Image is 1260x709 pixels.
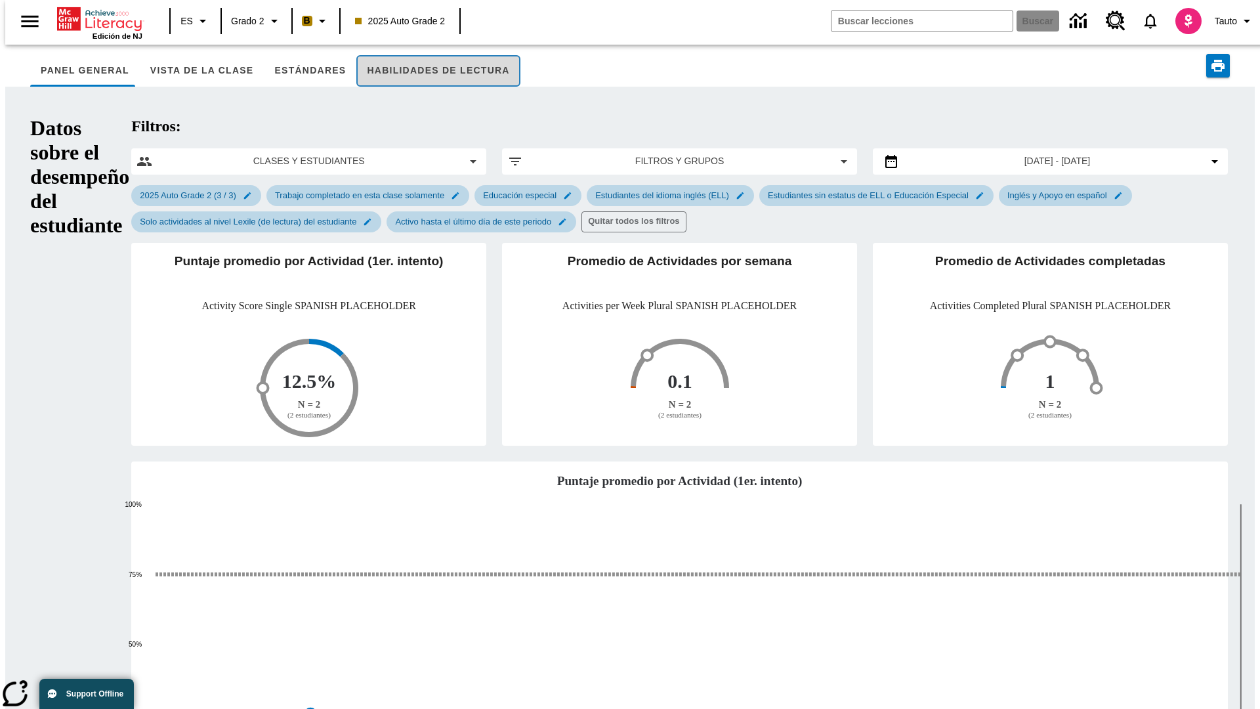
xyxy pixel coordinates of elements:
[1167,4,1209,38] button: Escoja un nuevo avatar
[759,185,994,206] div: Editar Seleccionado filtro de Estudiantes sin estatus de ELL o Educación Especial elemento de sub...
[125,501,142,508] text: 100%
[1078,350,1088,360] circle: Hito 3, 60 actividades
[1091,383,1102,393] circle: Hito 4, 80 actividades
[287,411,331,419] text: (2 estudiantes)
[142,472,1217,491] h2: Puntaje promedio por Actividad (1er. intento)
[39,679,134,709] button: Support Offline
[1206,54,1230,77] button: Imprimir
[132,217,364,226] span: Solo actividades al nivel Lexile (de lectura) del estudiante
[66,689,123,698] span: Support Offline
[642,350,652,360] circle: Hito 1, 2 promedio de actividades por semana
[474,185,581,206] div: Editar Seleccionado filtro de Educación especial elemento de submenú
[264,55,356,87] button: Estándares
[831,11,1013,32] input: Buscar campo
[57,5,142,40] div: Portada
[131,185,261,206] div: Editar Seleccionado filtro de 2025 Auto Grade 2 (3 / 3) elemento de submenú
[1024,154,1091,168] span: [DATE] - [DATE]
[132,190,244,200] span: 2025 Auto Grade 2 (3 / 3)
[30,55,140,87] button: Panel general
[131,211,381,232] div: Editar Seleccionado filtro de Solo actividades al nivel Lexile (de lectura) del estudiante elemen...
[93,32,142,40] span: Edición de NJ
[129,641,142,649] text: 50%
[201,300,416,312] p: Activity Score Single SPANISH PLACEHOLDER
[282,370,336,392] text: 12.5%
[1028,411,1072,419] text: (2 estudiantes)
[513,253,847,279] h2: Promedio de Actividades por semana
[667,370,692,392] text: 0.1
[1098,3,1133,39] a: Centro de recursos, Se abrirá en una pestaña nueva.
[175,9,217,33] button: Lenguaje: ES, Selecciona un idioma
[129,571,142,578] text: 75%
[231,14,264,28] span: Grado 2
[507,154,852,169] button: Aplicar filtros opción del menú
[136,154,481,169] button: Seleccione las clases y los estudiantes opción del menú
[1045,336,1055,347] circle: Hito 2, 40 actividades
[1045,370,1055,392] text: 1
[1062,3,1098,39] a: Centro de información
[1209,9,1260,33] button: Perfil/Configuración
[878,154,1223,169] button: Seleccione el intervalo de fechas opción del menú
[387,217,559,226] span: Activo hasta el último día de este periodo
[142,253,476,279] h2: Puntaje promedio por Actividad (1er. intento)
[668,399,690,410] text: N = 2
[297,399,320,410] text: N = 2
[10,2,49,41] button: Abrir el menú lateral
[257,383,268,393] circle: Hito 1, 75%
[1207,154,1223,169] svg: Collapse Date Range Filter
[658,411,702,419] text: (2 estudiantes)
[163,154,455,168] span: Clases y estudiantes
[266,185,469,206] div: Editar Seleccionado filtro de Trabajo completado en esta clase solamente elemento de submenú
[562,300,797,312] p: Activities per Week Plural SPANISH PLACEHOLDER
[140,55,264,87] button: Vista de la clase
[226,9,287,33] button: Grado: Grado 2, Elige un grado
[1039,399,1061,410] text: N = 2
[355,14,446,28] span: 2025 Auto Grade 2
[387,211,576,232] div: Editar Seleccionado filtro de Activo hasta el último día de este periodo elemento de submenú
[883,253,1217,279] h2: Promedio de Actividades completadas
[760,190,976,200] span: Estudiantes sin estatus de ELL o Educación Especial
[131,118,1228,135] h2: Filtros:
[930,300,1171,312] p: Activities Completed Plural SPANISH PLACEHOLDER
[180,14,193,28] span: ES
[356,55,520,87] button: Habilidades de lectura
[1013,350,1023,360] circle: Hito 1, 20 actividades
[1215,14,1237,28] span: Tauto
[534,154,826,168] span: Filtros y grupos
[999,185,1132,206] div: Editar Seleccionado filtro de Inglés y Apoyo en español elemento de submenú
[1133,4,1167,38] a: Notificaciones
[475,190,564,200] span: Educación especial
[587,190,737,200] span: Estudiantes del idioma inglés (ELL)
[267,190,452,200] span: Trabajo completado en esta clase solamente
[587,185,754,206] div: Editar Seleccionado filtro de Estudiantes del idioma inglés (ELL) elemento de submenú
[1175,8,1202,34] img: avatar image
[304,12,310,29] span: B
[999,190,1115,200] span: Inglés y Apoyo en español
[297,9,335,33] button: Boost El color de la clase es anaranjado claro. Cambiar el color de la clase.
